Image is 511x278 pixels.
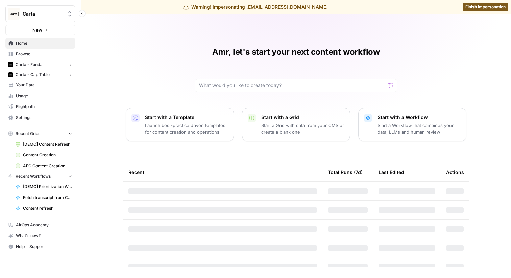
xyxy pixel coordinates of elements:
h1: Amr, let's start your next content workflow [212,47,380,57]
a: Browse [5,49,75,59]
span: Recent Grids [16,131,40,137]
span: New [32,27,42,33]
button: Start with a WorkflowStart a Workflow that combines your data, LLMs and human review [358,108,466,141]
div: Warning! Impersonating [EMAIL_ADDRESS][DOMAIN_NAME] [183,4,328,10]
a: Home [5,38,75,49]
a: AirOps Academy [5,220,75,230]
a: Settings [5,112,75,123]
span: AEO Content Creation - Fund Mgmt [23,163,72,169]
span: Home [16,40,72,46]
button: New [5,25,75,35]
a: Your Data [5,80,75,91]
input: What would you like to create today? [199,82,385,89]
button: Carta - Cap Table [5,70,75,80]
button: Start with a GridStart a Grid with data from your CMS or create a blank one [242,108,350,141]
a: Usage [5,91,75,101]
a: AEO Content Creation - Fund Mgmt [13,160,75,171]
span: Help + Support [16,244,72,250]
span: Finish impersonation [465,4,506,10]
div: Last Edited [379,163,404,181]
button: Carta - Fund Administration [5,59,75,70]
span: Settings [16,115,72,121]
a: Finish impersonation [463,3,508,11]
div: Actions [446,163,464,181]
span: Carta [23,10,64,17]
p: Start a Workflow that combines your data, LLMs and human review [378,122,461,135]
span: [DEMO] Content Refresh [23,141,72,147]
span: [DEMO] Prioritization Workflow for creation [23,184,72,190]
a: Flightpath [5,101,75,112]
button: Workspace: Carta [5,5,75,22]
span: AirOps Academy [16,222,72,228]
p: Start with a Grid [261,114,344,121]
img: Carta Logo [8,8,20,20]
span: Carta - Fund Administration [16,61,65,68]
span: Flightpath [16,104,72,110]
div: What's new? [6,231,75,241]
a: [DEMO] Content Refresh [13,139,75,150]
span: Content refresh [23,205,72,211]
p: Start with a Template [145,114,228,121]
a: Fetch transcript from Chorus [13,192,75,203]
p: Start a Grid with data from your CMS or create a blank one [261,122,344,135]
span: Recent Workflows [16,173,51,179]
button: Recent Grids [5,129,75,139]
span: Carta - Cap Table [16,72,50,78]
button: Help + Support [5,241,75,252]
button: Start with a TemplateLaunch best-practice driven templates for content creation and operations [126,108,234,141]
span: Fetch transcript from Chorus [23,195,72,201]
div: Total Runs (7d) [328,163,363,181]
span: Your Data [16,82,72,88]
p: Launch best-practice driven templates for content creation and operations [145,122,228,135]
a: Content Creation [13,150,75,160]
div: Recent [128,163,317,181]
span: Usage [16,93,72,99]
span: Content Creation [23,152,72,158]
button: What's new? [5,230,75,241]
a: [DEMO] Prioritization Workflow for creation [13,181,75,192]
img: c35yeiwf0qjehltklbh57st2xhbo [8,72,13,77]
span: Browse [16,51,72,57]
p: Start with a Workflow [378,114,461,121]
img: c35yeiwf0qjehltklbh57st2xhbo [8,62,13,67]
a: Content refresh [13,203,75,214]
button: Recent Workflows [5,171,75,181]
